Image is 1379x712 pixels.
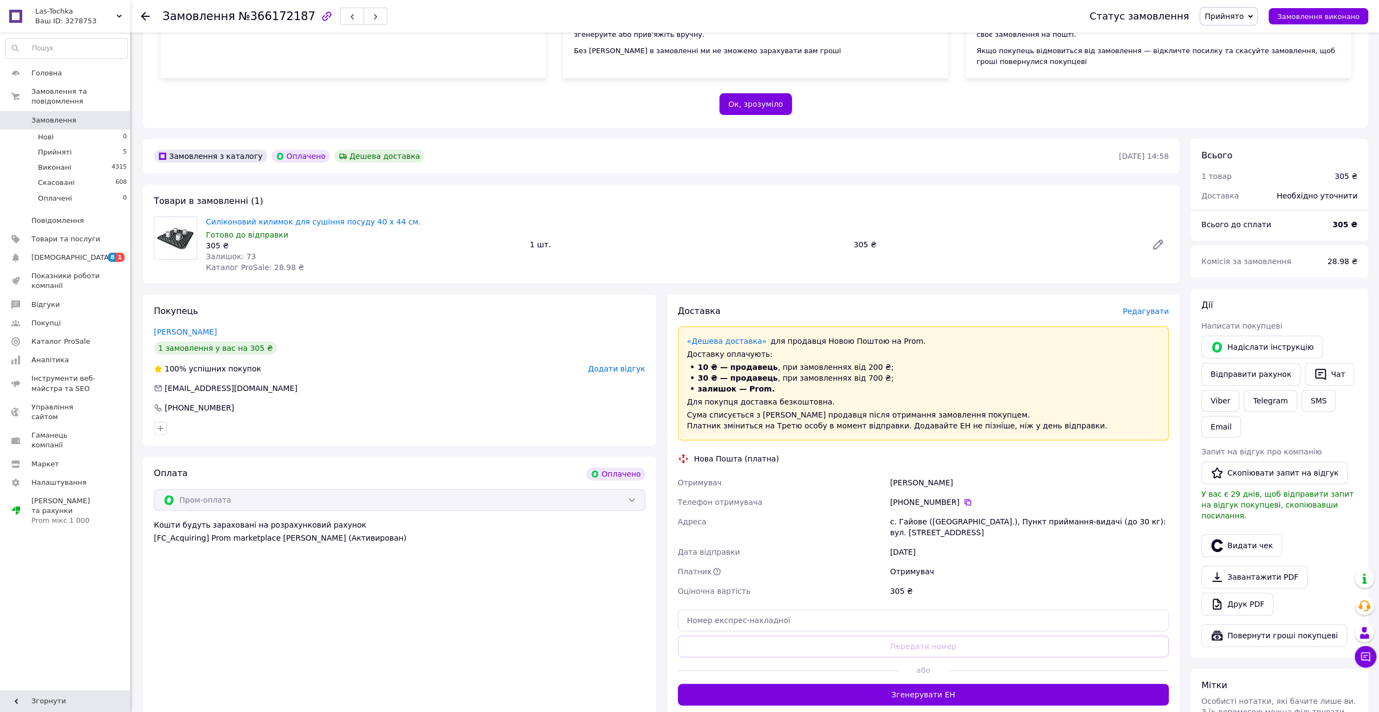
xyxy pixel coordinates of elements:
div: Статус замовлення [1090,11,1189,22]
span: Повідомлення [31,216,84,226]
div: Повернутися назад [141,11,150,22]
span: Доставка [678,306,721,316]
span: 4315 [112,163,127,172]
span: 100% [165,364,186,373]
button: Замовлення виконано [1268,8,1368,24]
span: Всього [1201,150,1232,161]
div: Сума списується з [PERSON_NAME] продавця після отримання замовлення покупцем. Платник зміниться н... [687,409,1160,431]
div: Оплачено [271,150,330,163]
span: Управління сайтом [31,402,100,422]
span: Відгуки [31,300,60,310]
div: 1 шт. [526,237,850,252]
span: Готово до відправки [206,230,288,239]
span: Адреса [678,517,707,526]
span: Оплата [154,468,187,478]
a: [PERSON_NAME] [154,328,217,336]
button: Надіслати інструкцію [1201,336,1323,358]
div: [PERSON_NAME] [888,473,1171,492]
span: 5 [123,147,127,157]
span: або [898,665,948,676]
img: Силіконовий килимок для сушіння посуду 40 х 44 см. [154,217,197,259]
input: Пошук [6,39,127,58]
span: Всього до сплати [1201,220,1271,229]
span: Покупець [154,306,198,316]
span: Телефон отримувача [678,498,762,506]
div: Замовлення з каталогу [154,150,267,163]
button: SMS [1302,390,1336,412]
div: [PHONE_NUMBER] [890,497,1169,508]
a: Друк PDF [1201,593,1273,615]
span: Комісія за замовлення [1201,257,1291,266]
span: Налаштування [31,478,87,488]
span: Оціночна вартість [678,587,750,595]
div: [PHONE_NUMBER] [164,402,235,413]
div: Ваш ID: 3278753 [35,16,130,26]
span: 1 [116,253,125,262]
span: 0 [123,194,127,203]
div: 1 замовлення у вас на 305 ₴ [154,342,277,355]
div: Дешева доставка [334,150,424,163]
span: Замовлення виконано [1277,12,1359,21]
span: Дата відправки [678,548,740,556]
span: Мітки [1201,680,1227,690]
b: 305 ₴ [1332,220,1357,229]
span: Прийнято [1205,12,1244,21]
div: Необхідно уточнити [1270,184,1364,208]
button: Видати чек [1201,534,1282,557]
span: 1 товар [1201,172,1232,181]
time: [DATE] 14:58 [1119,152,1169,161]
span: 0 [123,132,127,142]
span: Товари та послуги [31,234,100,244]
div: для продавця Новою Поштою на Prom. [687,336,1160,347]
span: Каталог ProSale [31,337,90,347]
span: Головна [31,68,62,78]
span: Виконані [38,163,72,172]
span: Написати покупцеві [1201,322,1282,330]
span: Las-Tochka [35,7,116,16]
span: Товари в замовленні (1) [154,196,263,206]
span: 10 ₴ — продавець [698,363,778,371]
button: Відправити рахунок [1201,363,1300,386]
span: Платник [678,567,712,576]
span: Замовлення [163,10,235,23]
li: , при замовленнях від 700 ₴; [687,373,1160,383]
span: Редагувати [1123,307,1169,316]
div: Якщо покупець відмовиться від замовлення — відкличте посилку та скасуйте замовлення, щоб гроші по... [976,46,1340,67]
div: с. Гайове ([GEOGRAPHIC_DATA].), Пункт приймання-видачі (до 30 кг): вул. [STREET_ADDRESS] [888,512,1171,542]
div: Нова Пошта (платна) [691,453,782,464]
li: , при замовленнях від 200 ₴; [687,362,1160,373]
span: Додати відгук [588,364,645,373]
div: [FC_Acquiring] Prom marketplace [PERSON_NAME] (Активирован) [154,533,645,543]
a: Telegram [1244,390,1297,412]
button: Повернути гроші покупцеві [1201,624,1347,647]
span: №366172187 [238,10,315,23]
a: «Дешева доставка» [687,337,767,345]
span: Прийняті [38,147,72,157]
a: Силіконовий килимок для сушіння посуду 40 х 44 см. [206,217,420,226]
div: 305 ₴ [849,237,1143,252]
span: Замовлення [31,116,76,125]
a: Viber [1201,390,1239,412]
button: Email [1201,416,1241,438]
span: Дії [1201,300,1213,310]
div: 305 ₴ [888,581,1171,601]
span: 28.98 ₴ [1328,257,1357,266]
span: Замовлення та повідомлення [31,87,130,106]
span: Отримувач [678,478,722,487]
span: 8 [108,253,116,262]
a: Редагувати [1147,234,1169,255]
span: У вас є 29 днів, щоб відправити запит на відгук покупцеві, скопіювавши посилання. [1201,490,1354,520]
div: Доставку оплачують: [687,349,1160,360]
span: Скасовані [38,178,75,188]
input: Номер експрес-накладної [678,610,1169,631]
span: Оплачені [38,194,72,203]
button: Скопіювати запит на відгук [1201,461,1348,484]
div: 305 ₴ [206,240,521,251]
span: Показники роботи компанії [31,271,100,291]
div: успішних покупок [154,363,261,374]
span: [EMAIL_ADDRESS][DOMAIN_NAME] [165,384,297,393]
div: [DATE] [888,542,1171,562]
span: Інструменти веб-майстра та SEO [31,374,100,393]
span: Залишок: 73 [206,252,256,261]
span: 30 ₴ — продавець [698,374,778,382]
